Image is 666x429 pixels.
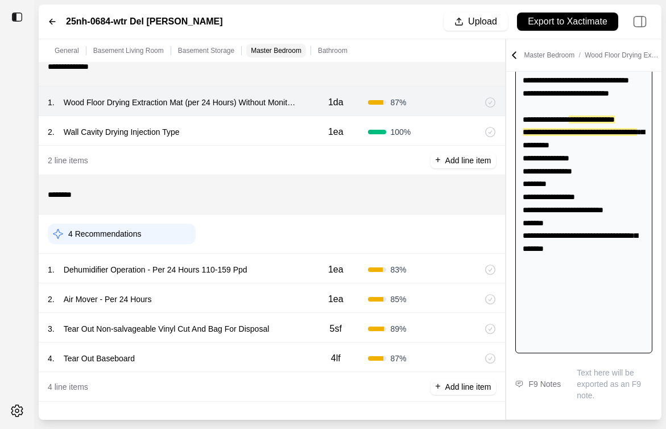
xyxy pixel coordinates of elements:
[431,152,495,168] button: +Add line item
[391,126,411,138] span: 100 %
[445,381,491,393] p: Add line item
[48,381,88,393] p: 4 line items
[318,46,348,55] p: Bathroom
[435,380,440,393] p: +
[328,263,344,277] p: 1ea
[515,381,523,387] img: comment
[391,97,407,108] span: 87 %
[66,15,223,28] label: 25nh-0684-wtr Del [PERSON_NAME]
[391,353,407,364] span: 87 %
[59,350,139,366] p: Tear Out Baseboard
[577,367,652,401] p: Text here will be exported as an F9 note.
[331,352,341,365] p: 4lf
[59,291,156,307] p: Air Mover - Per 24 Hours
[517,13,618,31] button: Export to Xactimate
[93,46,164,55] p: Basement Living Room
[468,15,497,28] p: Upload
[48,126,55,138] p: 2 .
[528,15,607,28] p: Export to Xactimate
[444,13,508,31] button: Upload
[59,321,274,337] p: Tear Out Non-salvageable Vinyl Cut And Bag For Disposal
[391,264,407,275] span: 83 %
[529,377,561,391] div: F9 Notes
[328,292,344,306] p: 1ea
[627,9,652,34] img: right-panel.svg
[574,51,585,59] span: /
[524,51,660,60] p: Master Bedroom
[330,322,342,336] p: 5sf
[48,323,55,335] p: 3 .
[59,94,304,110] p: Wood Floor Drying Extraction Mat (per 24 Hours) Without Monitoring
[328,96,344,109] p: 1da
[48,97,55,108] p: 1 .
[11,11,23,23] img: toggle sidebar
[431,379,495,395] button: +Add line item
[391,323,407,335] span: 89 %
[178,46,234,55] p: Basement Storage
[55,46,79,55] p: General
[251,46,301,55] p: Master Bedroom
[48,353,55,364] p: 4 .
[48,155,88,166] p: 2 line items
[68,228,141,240] p: 4 Recommendations
[328,125,344,139] p: 1ea
[48,264,55,275] p: 1 .
[59,262,252,278] p: Dehumidifier Operation - Per 24 Hours 110-159 Ppd
[435,154,440,167] p: +
[445,155,491,166] p: Add line item
[48,294,55,305] p: 2 .
[391,294,407,305] span: 85 %
[59,124,184,140] p: Wall Cavity Drying Injection Type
